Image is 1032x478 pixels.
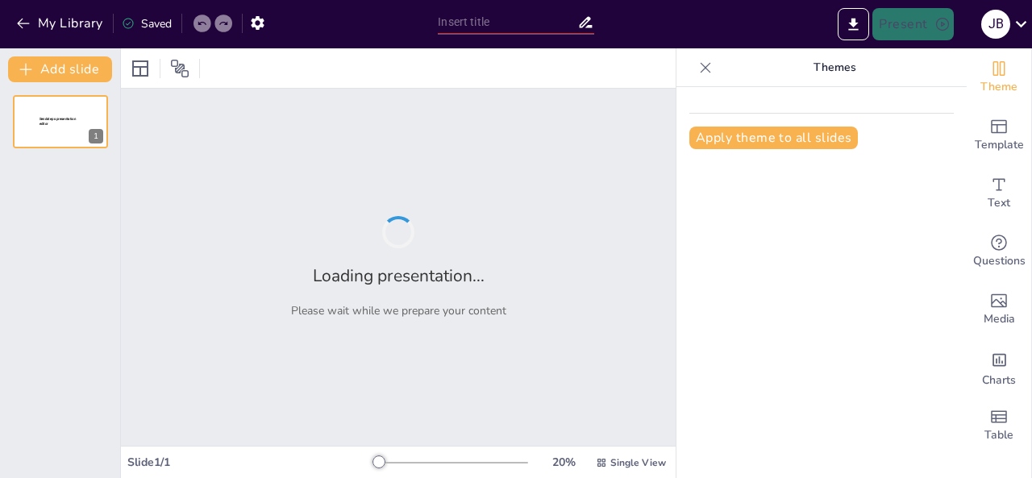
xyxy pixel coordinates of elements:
div: Slide 1 / 1 [127,455,373,470]
span: Position [170,59,189,78]
div: Add charts and graphs [967,339,1031,397]
input: Insert title [438,10,576,34]
button: Apply theme to all slides [689,127,858,149]
span: Charts [982,372,1016,389]
button: Present [872,8,953,40]
span: Media [984,310,1015,328]
span: Template [975,136,1024,154]
button: J B [981,8,1010,40]
div: Add images, graphics, shapes or video [967,281,1031,339]
span: Sendsteps presentation editor [40,117,76,126]
span: Table [984,426,1013,444]
div: Change the overall theme [967,48,1031,106]
div: 1 [89,129,103,143]
div: Saved [122,16,172,31]
div: Get real-time input from your audience [967,222,1031,281]
p: Please wait while we prepare your content [291,303,506,318]
button: My Library [12,10,110,36]
h2: Loading presentation... [313,264,485,287]
span: Single View [610,456,666,469]
div: Add ready made slides [967,106,1031,164]
button: Add slide [8,56,112,82]
span: Theme [980,78,1017,96]
button: Export to PowerPoint [838,8,869,40]
div: Add a table [967,397,1031,455]
span: Text [988,194,1010,212]
div: 20 % [544,455,583,470]
div: Sendsteps presentation editor1 [13,95,108,148]
div: J B [981,10,1010,39]
div: Add text boxes [967,164,1031,222]
div: Layout [127,56,153,81]
p: Themes [718,48,951,87]
span: Questions [973,252,1026,270]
